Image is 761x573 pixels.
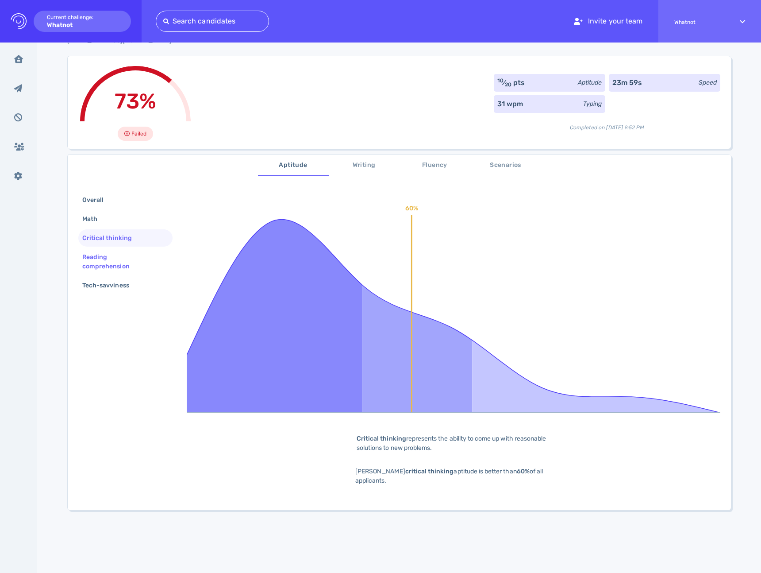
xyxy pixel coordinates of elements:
div: Reading comprehension [81,251,163,273]
div: ⁄ pts [497,77,525,88]
span: [PERSON_NAME] aptitude is better than of all applicants. [355,468,543,484]
div: Aptitude [578,78,602,87]
span: Whatnot [674,19,724,25]
span: Fluency [405,160,465,171]
div: represents the ability to come up with reasonable solutions to new problems. [343,434,564,453]
span: Failed [131,128,146,139]
span: Aptitude [263,160,323,171]
div: Overall [81,194,114,206]
div: 23m 59s [612,77,642,88]
sup: 10 [497,77,503,84]
text: 60% [405,205,418,212]
span: Scenarios [476,160,536,171]
div: Math [81,213,108,225]
div: 31 wpm [497,99,523,109]
div: Speed [699,78,717,87]
span: 73% [115,89,156,114]
b: critical thinking [405,468,454,475]
div: Typing [583,99,602,108]
b: 60% [517,468,530,475]
div: Critical thinking [81,232,142,244]
span: Writing [334,160,394,171]
sub: 20 [505,81,511,88]
div: Tech-savviness [81,279,140,292]
div: Completed on [DATE] 9:52 PM [494,116,720,132]
b: Critical thinking [357,435,406,442]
